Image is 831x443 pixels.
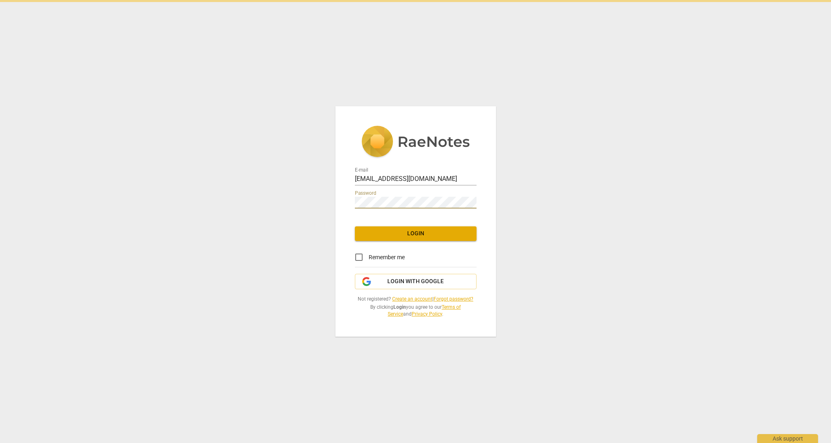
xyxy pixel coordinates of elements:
[757,434,818,443] div: Ask support
[355,226,477,241] button: Login
[355,304,477,317] span: By clicking you agree to our and .
[355,191,376,196] label: Password
[387,277,444,286] span: Login with Google
[412,311,442,317] a: Privacy Policy
[434,296,473,302] a: Forgot password?
[369,253,405,262] span: Remember me
[392,296,432,302] a: Create an account
[361,126,470,159] img: 5ac2273c67554f335776073100b6d88f.svg
[393,304,406,310] b: Login
[361,230,470,238] span: Login
[355,296,477,303] span: Not registered? |
[355,274,477,289] button: Login with Google
[355,168,368,173] label: E-mail
[388,304,461,317] a: Terms of Service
